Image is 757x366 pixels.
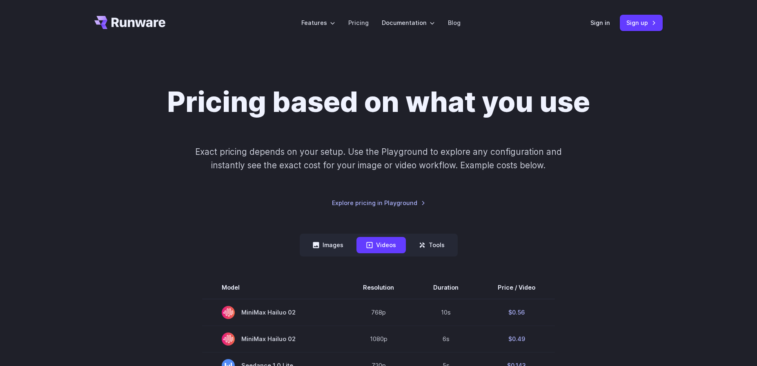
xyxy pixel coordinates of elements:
label: Features [301,18,335,27]
button: Videos [356,237,406,253]
th: Resolution [343,276,414,299]
span: MiniMax Hailuo 02 [222,333,324,346]
td: 6s [414,326,478,352]
button: Images [303,237,353,253]
a: Explore pricing in Playground [332,198,425,208]
td: 768p [343,299,414,326]
th: Duration [414,276,478,299]
td: 10s [414,299,478,326]
td: $0.49 [478,326,555,352]
th: Price / Video [478,276,555,299]
h1: Pricing based on what you use [167,85,590,119]
td: $0.56 [478,299,555,326]
span: MiniMax Hailuo 02 [222,306,324,319]
a: Sign in [590,18,610,27]
a: Sign up [620,15,663,31]
label: Documentation [382,18,435,27]
a: Pricing [348,18,369,27]
a: Go to / [94,16,165,29]
button: Tools [409,237,454,253]
a: Blog [448,18,461,27]
th: Model [202,276,343,299]
td: 1080p [343,326,414,352]
p: Exact pricing depends on your setup. Use the Playground to explore any configuration and instantl... [180,145,577,172]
